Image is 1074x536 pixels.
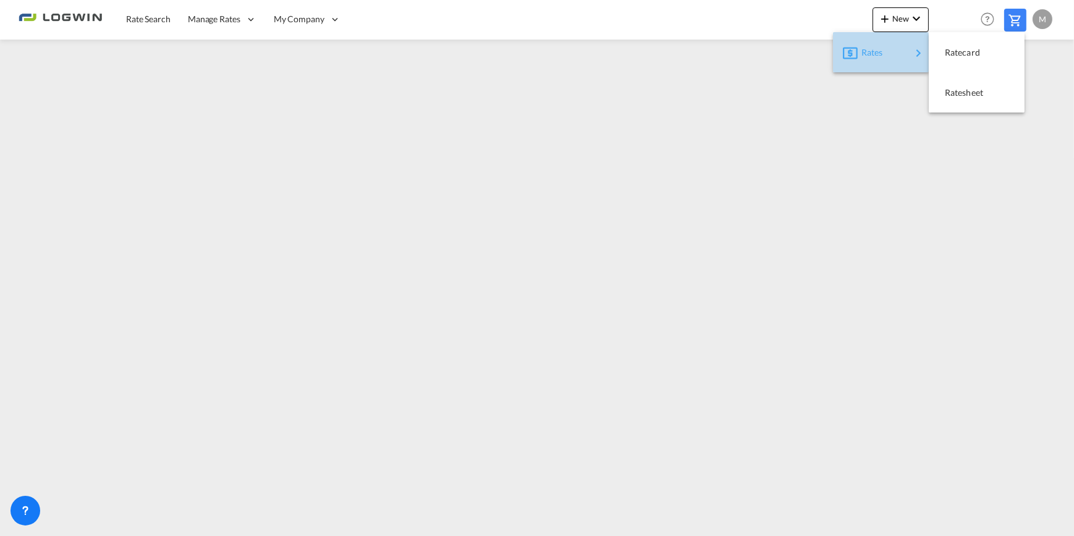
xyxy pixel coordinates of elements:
[939,37,1015,68] div: Ratecard
[861,40,876,65] span: Rates
[945,40,958,65] span: Ratecard
[939,77,1015,108] div: Ratesheet
[911,46,926,61] md-icon: icon-chevron-right
[945,80,958,105] span: Ratesheet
